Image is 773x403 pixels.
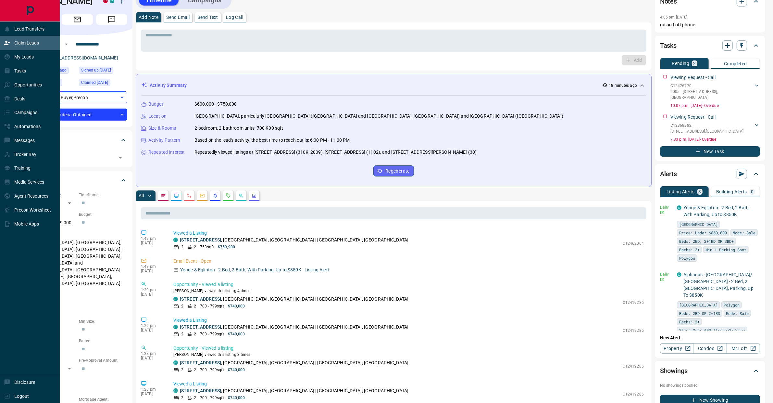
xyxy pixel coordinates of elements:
[660,146,760,157] button: New Task
[180,296,221,302] a: [STREET_ADDRESS]
[623,391,644,397] p: C12419286
[670,89,754,100] p: 2005 - [STREET_ADDRESS] , [GEOGRAPHIC_DATA]
[660,169,677,179] h2: Alerts
[62,40,70,48] button: Open
[173,381,644,387] p: Viewed a Listing
[62,14,93,25] span: Email
[716,189,747,194] p: Building Alerts
[670,121,760,136] div: C12368882[STREET_ADDRESS],[GEOGRAPHIC_DATA]
[141,356,164,360] p: [DATE]
[116,153,125,162] button: Open
[660,204,673,210] p: Daily
[173,325,178,329] div: condos.ca
[726,310,749,317] span: Mode: Sale
[200,331,224,337] p: 700 - 799 sqft
[27,173,127,188] div: Criteria
[180,388,221,393] a: [STREET_ADDRESS]
[141,351,164,356] p: 1:28 pm
[180,324,221,330] a: [STREET_ADDRESS]
[197,15,218,19] p: Send Text
[679,302,718,308] span: [GEOGRAPHIC_DATA]
[173,238,178,242] div: condos.ca
[181,395,183,401] p: 2
[45,55,118,60] a: [EMAIL_ADDRESS][DOMAIN_NAME]
[141,79,646,91] div: Activity Summary18 minutes ago
[161,193,166,198] svg: Notes
[724,302,740,308] span: Polygon
[141,392,164,396] p: [DATE]
[660,15,688,19] p: 4:05 pm [DATE]
[679,238,734,244] span: Beds: 2BD, 2+1BD OR 3BD+
[180,324,408,331] p: , [GEOGRAPHIC_DATA], [GEOGRAPHIC_DATA] | [GEOGRAPHIC_DATA], [GEOGRAPHIC_DATA]
[679,246,700,253] span: Baths: 2+
[660,277,665,282] svg: Email
[27,231,127,237] p: Areas Searched:
[226,15,243,19] p: Log Call
[181,244,183,250] p: 2
[226,193,231,198] svg: Requests
[670,114,716,121] p: Viewing Request - Call
[252,193,257,198] svg: Agent Actions
[660,334,760,341] p: New Alert:
[670,136,760,142] p: 7:33 p.m. [DATE] - Overdue
[180,237,221,242] a: [STREET_ADDRESS]
[141,236,164,241] p: 1:49 pm
[373,165,414,176] button: Regenerate
[141,264,164,269] p: 1:49 pm
[228,303,245,309] p: $740,000
[660,363,760,379] div: Showings
[27,91,127,103] div: Buyer , Precon
[683,205,750,217] a: Yonge & Eglinton - 2 Bed, 2 Bath, With Parking, Up to $850K
[670,74,716,81] p: Viewing Request - Call
[660,40,677,51] h2: Tasks
[173,360,178,365] div: condos.ca
[724,61,747,66] p: Completed
[660,21,760,28] p: rushed off phone
[79,192,127,198] p: Timeframe:
[239,193,244,198] svg: Opportunities
[79,396,127,402] p: Mortgage Agent:
[180,360,221,365] a: [STREET_ADDRESS]
[141,328,164,332] p: [DATE]
[166,15,190,19] p: Send Email
[679,221,718,227] span: [GEOGRAPHIC_DATA]
[670,83,754,89] p: C12426770
[173,297,178,301] div: condos.ca
[660,271,673,277] p: Daily
[27,109,127,121] div: Criteria Obtained
[194,101,237,108] p: $600,000 - $750,000
[174,193,179,198] svg: Lead Browsing Activity
[79,338,127,344] p: Baths:
[180,296,408,303] p: , [GEOGRAPHIC_DATA], [GEOGRAPHIC_DATA] | [GEOGRAPHIC_DATA], [GEOGRAPHIC_DATA]
[660,166,760,182] div: Alerts
[148,125,176,132] p: Size & Rooms
[173,230,644,237] p: Viewed a Listing
[96,14,127,25] span: Message
[79,357,127,363] p: Pre-Approval Amount:
[693,343,727,354] a: Condos
[733,229,755,236] span: Mode: Sale
[609,83,637,88] p: 18 minutes ago
[194,331,196,337] p: 2
[672,61,689,66] p: Pending
[194,125,283,132] p: 2-bedroom, 2-bathroom units, 700-900 sqft
[141,292,164,297] p: [DATE]
[79,79,127,88] div: Sat Jul 26 2025
[623,300,644,305] p: C12419286
[81,67,111,73] span: Signed up [DATE]
[660,366,688,376] h2: Showings
[679,310,720,317] span: Beds: 2BD OR 2+1BD
[181,331,183,337] p: 2
[194,395,196,401] p: 2
[660,343,693,354] a: Property
[660,210,665,215] svg: Email
[218,244,235,250] p: $759,900
[194,303,196,309] p: 2
[228,367,245,373] p: $740,000
[173,345,644,352] p: Opportunity - Viewed a listing
[699,189,701,194] p: 3
[180,387,408,394] p: , [GEOGRAPHIC_DATA], [GEOGRAPHIC_DATA] | [GEOGRAPHIC_DATA], [GEOGRAPHIC_DATA]
[677,205,681,210] div: condos.ca
[180,359,408,366] p: , [GEOGRAPHIC_DATA], [GEOGRAPHIC_DATA] | [GEOGRAPHIC_DATA], [GEOGRAPHIC_DATA]
[670,128,744,134] p: [STREET_ADDRESS] , [GEOGRAPHIC_DATA]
